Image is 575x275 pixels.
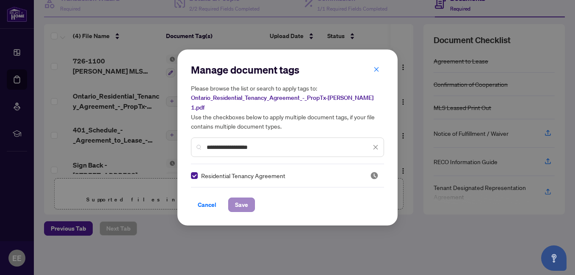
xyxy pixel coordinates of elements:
[198,198,216,212] span: Cancel
[370,171,379,180] span: Pending Review
[370,171,379,180] img: status
[201,171,285,180] span: Residential Tenancy Agreement
[373,66,379,72] span: close
[191,63,384,77] h2: Manage document tags
[191,94,373,111] span: Ontario_Residential_Tenancy_Agreement_-_PropTx-[PERSON_NAME] 1.pdf
[373,144,379,150] span: close
[235,198,248,212] span: Save
[191,198,223,212] button: Cancel
[228,198,255,212] button: Save
[541,245,567,271] button: Open asap
[191,83,384,131] h5: Please browse the list or search to apply tags to: Use the checkboxes below to apply multiple doc...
